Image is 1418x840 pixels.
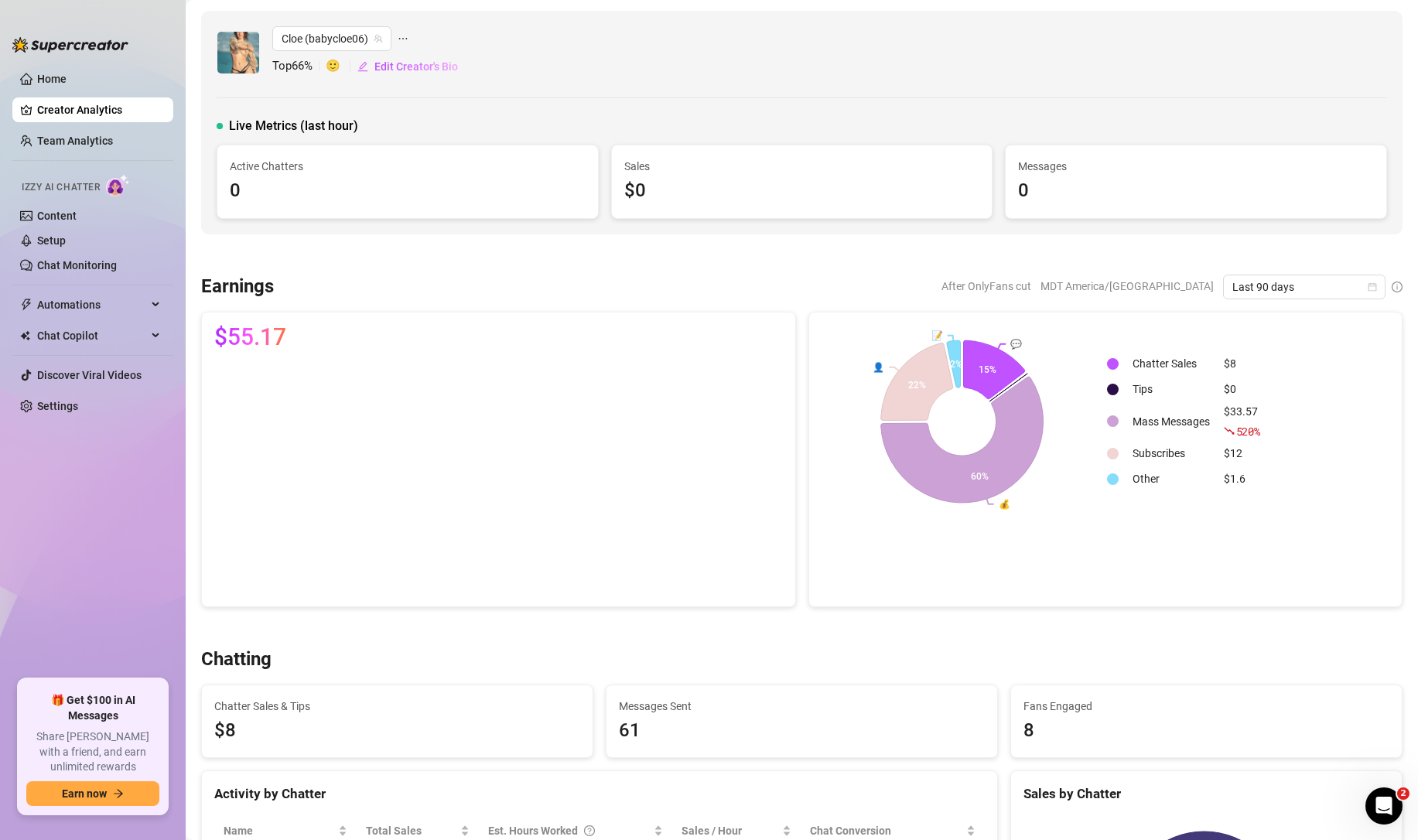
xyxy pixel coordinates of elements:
img: logo-BBDzfeDw.svg [12,37,128,53]
span: After OnlyFans cut [941,275,1031,298]
a: Home [37,73,67,85]
span: Chat Copilot [37,323,147,348]
span: thunderbolt [20,299,32,311]
span: fall [1224,425,1235,436]
span: $55.17 [214,325,286,350]
span: calendar [1368,282,1377,292]
a: Chat Monitoring [37,259,117,271]
span: Messages Sent [619,698,985,715]
text: 📝 [931,329,942,340]
span: Fans Engaged [1023,698,1389,715]
td: Mass Messages [1126,403,1216,440]
span: Share [PERSON_NAME] with a friend, and earn unlimited rewards [26,729,159,775]
div: 0 [1018,176,1374,206]
span: question-circle [584,822,595,839]
span: 2 [1397,787,1409,800]
button: Earn nowarrow-right [26,781,159,806]
span: Total Sales [366,822,457,839]
a: Content [37,210,77,222]
a: Team Analytics [37,135,113,147]
td: Tips [1126,377,1216,401]
div: 61 [619,716,985,746]
span: Chat Conversion [810,822,963,839]
span: arrow-right [113,788,124,799]
div: 8 [1023,716,1389,746]
a: Settings [37,400,78,412]
img: AI Chatter [106,174,130,196]
div: $8 [1224,355,1260,372]
text: 💰 [998,497,1010,509]
span: Messages [1018,158,1374,175]
td: Subscribes [1126,442,1216,466]
h3: Earnings [201,275,274,299]
div: $12 [1224,445,1260,462]
div: 0 [230,176,586,206]
a: Setup [37,234,66,247]
span: info-circle [1392,282,1403,292]
span: MDT America/[GEOGRAPHIC_DATA] [1040,275,1214,298]
span: Earn now [62,787,107,800]
span: Automations [37,292,147,317]
span: Name [224,822,335,839]
div: $0 [624,176,980,206]
a: Creator Analytics [37,97,161,122]
span: Chatter Sales & Tips [214,698,580,715]
td: Other [1126,467,1216,491]
span: Edit Creator's Bio [374,60,458,73]
span: edit [357,61,368,72]
img: Cloe [217,32,259,73]
text: 💬 [1010,337,1022,349]
div: Activity by Chatter [214,784,985,804]
span: ellipsis [398,26,408,51]
div: $1.6 [1224,470,1260,487]
div: Est. Hours Worked [488,822,651,839]
h3: Chatting [201,647,272,672]
span: Top 66 % [272,57,326,76]
div: Sales by Chatter [1023,784,1389,804]
span: 520 % [1236,424,1260,439]
div: $33.57 [1224,403,1260,440]
text: 👤 [873,361,884,373]
span: team [374,34,383,43]
span: 🙂 [326,57,357,76]
span: 🎁 Get $100 in AI Messages [26,693,159,723]
span: $8 [214,716,580,746]
span: Last 90 days [1232,275,1376,299]
button: Edit Creator's Bio [357,54,459,79]
span: Live Metrics (last hour) [229,117,358,135]
span: Izzy AI Chatter [22,180,100,195]
div: $0 [1224,381,1260,398]
img: Chat Copilot [20,330,30,341]
iframe: Intercom live chat [1365,787,1403,825]
td: Chatter Sales [1126,352,1216,376]
a: Discover Viral Videos [37,369,142,381]
span: Sales / Hour [682,822,779,839]
span: Cloe (babycloe06) [282,27,382,50]
span: Active Chatters [230,158,586,175]
span: Sales [624,158,980,175]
